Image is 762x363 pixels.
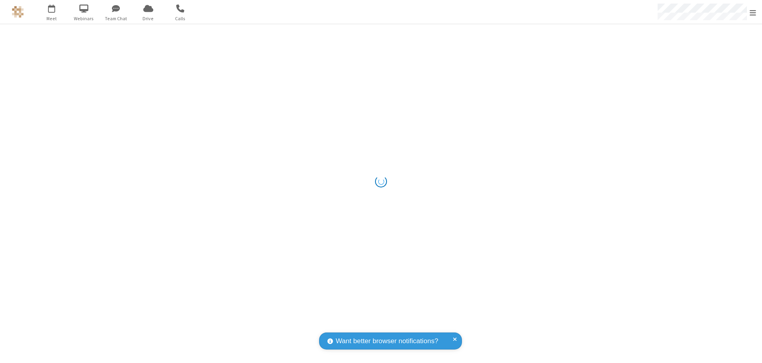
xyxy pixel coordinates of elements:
[12,6,24,18] img: QA Selenium DO NOT DELETE OR CHANGE
[336,336,438,346] span: Want better browser notifications?
[101,15,131,22] span: Team Chat
[133,15,163,22] span: Drive
[69,15,99,22] span: Webinars
[165,15,195,22] span: Calls
[37,15,67,22] span: Meet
